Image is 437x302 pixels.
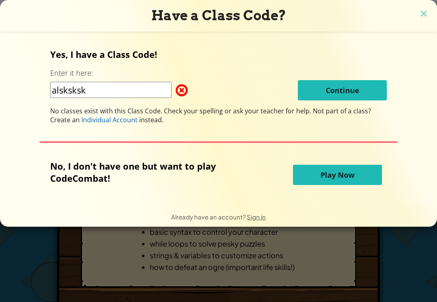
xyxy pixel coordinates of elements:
p: No, I don't have one but want to play CodeCombat! [50,160,248,184]
span: instead. [138,115,163,124]
button: Play Now [293,165,382,185]
p: Yes, I have a Class Code! [50,48,387,60]
img: close icon [418,8,429,20]
label: Enter it here: [50,68,93,78]
a: Sign in [247,213,266,221]
span: Individual Account [81,115,138,124]
span: Already have an account? [171,213,247,221]
span: Continue [326,85,359,95]
span: Not part of a class? Create an [50,106,371,124]
span: Play Now [320,170,354,180]
span: Have a Class Code? [151,7,286,23]
span: No classes exist with this Class Code. Check your spelling or ask your teacher for help. [50,106,313,115]
button: Continue [298,80,387,100]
